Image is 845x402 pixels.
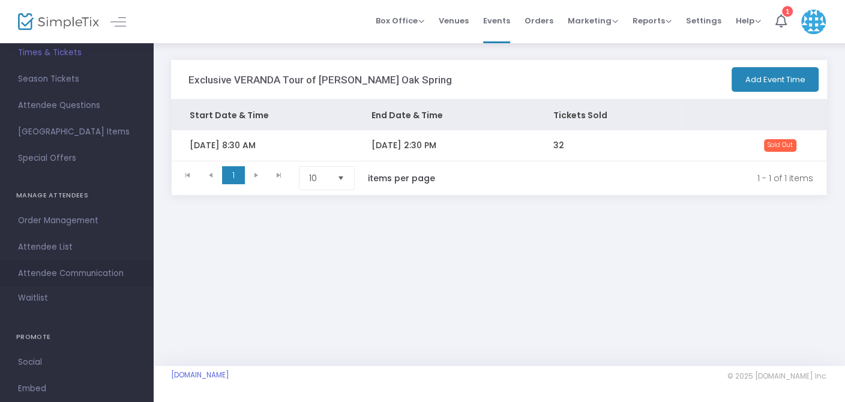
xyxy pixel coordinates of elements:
span: Special Offers [18,151,135,166]
h4: PROMOTE [16,325,137,349]
span: Help [736,15,761,26]
th: Tickets Sold [535,100,681,130]
div: Data table [172,100,826,160]
span: [DATE] 2:30 PM [371,139,436,151]
span: Venues [439,5,469,36]
span: Settings [686,5,721,36]
span: Sold Out [764,139,796,151]
span: Attendee Questions [18,98,135,113]
span: 10 [309,172,328,184]
span: Reports [633,15,672,26]
span: Embed [18,381,135,397]
span: [GEOGRAPHIC_DATA] Items [18,124,135,140]
span: Season Tickets [18,71,135,87]
h4: MANAGE ATTENDEES [16,184,137,208]
kendo-pager-info: 1 - 1 of 1 items [460,166,813,190]
span: [DATE] 8:30 AM [190,139,256,151]
h3: Exclusive VERANDA Tour of [PERSON_NAME] Oak Spring [188,74,452,86]
span: Events [483,5,510,36]
span: Attendee List [18,239,135,255]
span: Order Management [18,213,135,229]
label: items per page [368,172,435,184]
span: Waitlist [18,292,48,304]
th: End Date & Time [353,100,535,130]
span: Orders [525,5,553,36]
div: 1 [782,4,793,15]
th: Start Date & Time [172,100,353,130]
span: Box Office [376,15,424,26]
a: [DOMAIN_NAME] [171,370,229,380]
span: Marketing [568,15,618,26]
span: Attendee Communication [18,266,135,281]
span: Page 1 [222,166,245,184]
span: Social [18,355,135,370]
button: Add Event Time [732,67,819,92]
span: Times & Tickets [18,45,135,61]
button: Select [332,167,349,190]
span: © 2025 [DOMAIN_NAME] Inc. [727,371,827,381]
span: 32 [553,139,564,151]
